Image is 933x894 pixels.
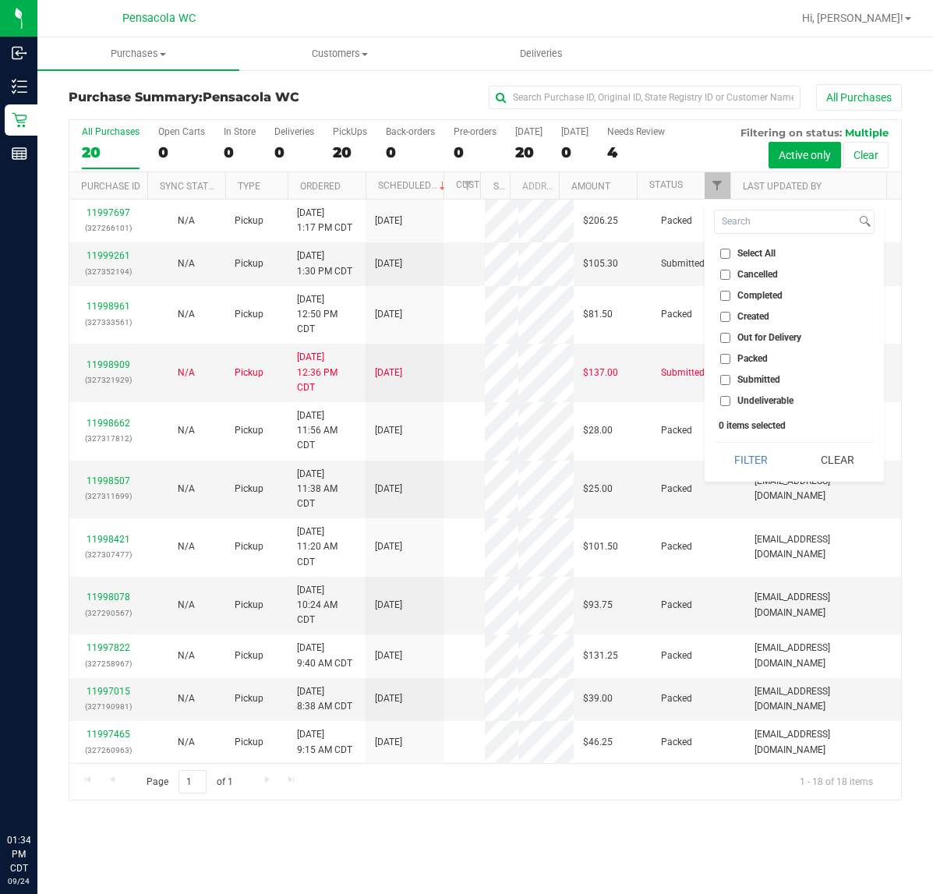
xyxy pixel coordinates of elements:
[720,312,730,322] input: Created
[787,770,885,793] span: 1 - 18 of 18 items
[16,769,62,816] iframe: Resource center
[720,354,730,364] input: Packed
[737,396,793,405] span: Undeliverable
[714,443,789,477] button: Filter
[375,366,402,380] span: [DATE]
[235,735,263,750] span: Pickup
[737,291,783,300] span: Completed
[79,221,138,235] p: (327266101)
[800,443,875,477] button: Clear
[178,215,195,226] span: Not Applicable
[79,431,138,446] p: (327317812)
[769,142,841,168] button: Active only
[515,143,542,161] div: 20
[79,547,138,562] p: (327307477)
[583,598,613,613] span: $93.75
[274,143,314,161] div: 0
[661,691,692,706] span: Packed
[297,292,356,337] span: [DATE] 12:50 PM CDT
[737,270,778,279] span: Cancelled
[375,256,402,271] span: [DATE]
[571,181,610,192] a: Amount
[561,143,588,161] div: 0
[69,90,346,104] h3: Purchase Summary:
[178,691,195,706] button: N/A
[583,214,618,228] span: $206.25
[235,539,263,554] span: Pickup
[178,483,195,494] span: Not Applicable
[160,181,220,192] a: Sync Status
[203,90,299,104] span: Pensacola WC
[7,833,30,875] p: 01:34 PM CDT
[158,143,205,161] div: 0
[79,489,138,504] p: (327311699)
[178,423,195,438] button: N/A
[235,214,263,228] span: Pickup
[235,598,263,613] span: Pickup
[178,425,195,436] span: Not Applicable
[79,373,138,387] p: (327321929)
[79,264,138,279] p: (327352194)
[737,375,780,384] span: Submitted
[300,181,341,192] a: Ordered
[238,181,260,192] a: Type
[178,214,195,228] button: N/A
[743,181,822,192] a: Last Updated By
[178,648,195,663] button: N/A
[661,648,692,663] span: Packed
[178,770,207,794] input: 1
[375,482,402,496] span: [DATE]
[235,691,263,706] span: Pickup
[661,256,705,271] span: Submitted
[705,172,730,199] a: Filter
[12,79,27,94] inline-svg: Inventory
[386,126,435,137] div: Back-orders
[375,735,402,750] span: [DATE]
[375,214,402,228] span: [DATE]
[737,312,769,321] span: Created
[235,482,263,496] span: Pickup
[297,684,352,714] span: [DATE] 8:38 AM CDT
[81,181,140,192] a: Purchase ID
[178,541,195,552] span: Not Applicable
[661,482,692,496] span: Packed
[454,126,497,137] div: Pre-orders
[737,333,801,342] span: Out for Delivery
[802,12,903,24] span: Hi, [PERSON_NAME]!
[178,539,195,554] button: N/A
[235,307,263,322] span: Pickup
[297,727,352,757] span: [DATE] 9:15 AM CDT
[87,592,130,602] a: 11998078
[607,126,665,137] div: Needs Review
[661,735,692,750] span: Packed
[720,249,730,259] input: Select All
[440,37,642,70] a: Deliveries
[7,875,30,887] p: 09/24
[37,37,239,70] a: Purchases
[274,126,314,137] div: Deliveries
[87,686,130,697] a: 11997015
[87,250,130,261] a: 11999261
[454,172,480,199] a: Filter
[297,525,356,570] span: [DATE] 11:20 AM CDT
[510,172,559,200] th: Address
[845,126,889,139] span: Multiple
[661,423,692,438] span: Packed
[720,396,730,406] input: Undeliverable
[454,143,497,161] div: 0
[583,648,618,663] span: $131.25
[82,143,140,161] div: 20
[375,539,402,554] span: [DATE]
[178,598,195,613] button: N/A
[375,691,402,706] span: [DATE]
[740,126,842,139] span: Filtering on status:
[178,258,195,269] span: Not Applicable
[649,179,683,190] a: Status
[178,309,195,320] span: Not Applicable
[297,641,352,670] span: [DATE] 9:40 AM CDT
[583,691,613,706] span: $39.00
[224,143,256,161] div: 0
[12,112,27,128] inline-svg: Retail
[737,354,768,363] span: Packed
[499,47,584,61] span: Deliveries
